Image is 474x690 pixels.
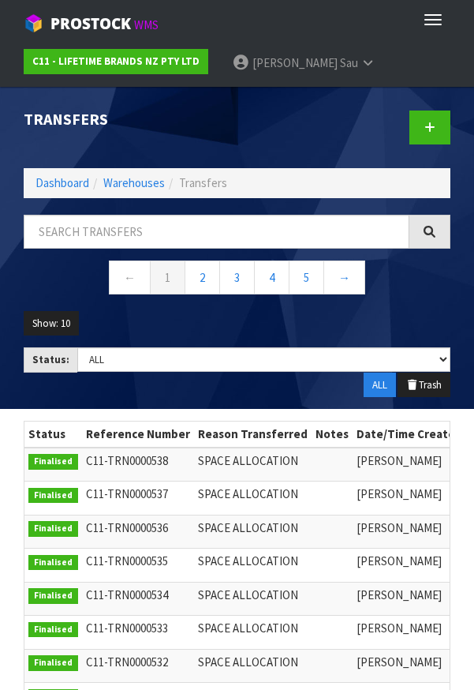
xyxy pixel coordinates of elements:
[28,454,78,470] span: Finalised
[32,54,200,68] strong: C11 - LIFETIME BRANDS NZ PTY LTD
[35,175,89,190] a: Dashboard
[340,55,358,70] span: Sau
[28,588,78,604] span: Finalised
[289,261,324,294] a: 5
[397,373,450,398] button: Trash
[312,422,353,447] th: Notes
[82,422,194,447] th: Reference Number
[353,582,446,616] td: [PERSON_NAME]
[24,13,43,33] img: cube-alt.png
[353,515,446,549] td: [PERSON_NAME]
[32,353,69,366] strong: Status:
[28,488,78,504] span: Finalised
[252,55,338,70] span: [PERSON_NAME]
[24,422,82,447] th: Status
[194,649,312,683] td: SPACE ALLOCATION
[353,482,446,516] td: [PERSON_NAME]
[194,482,312,516] td: SPACE ALLOCATION
[24,215,409,249] input: Search transfers
[82,482,194,516] td: C11-TRN0000537
[24,261,450,299] nav: Page navigation
[82,515,194,549] td: C11-TRN0000536
[194,549,312,583] td: SPACE ALLOCATION
[353,549,446,583] td: [PERSON_NAME]
[323,261,365,294] a: →
[194,582,312,616] td: SPACE ALLOCATION
[28,521,78,537] span: Finalised
[50,13,131,34] span: ProStock
[353,616,446,650] td: [PERSON_NAME]
[109,261,151,294] a: ←
[194,448,312,482] td: SPACE ALLOCATION
[194,422,312,447] th: Reason Transferred
[185,261,220,294] a: 2
[28,655,78,671] span: Finalised
[194,515,312,549] td: SPACE ALLOCATION
[82,549,194,583] td: C11-TRN0000535
[353,448,446,482] td: [PERSON_NAME]
[82,616,194,650] td: C11-TRN0000533
[24,311,79,336] button: Show: 10
[82,649,194,683] td: C11-TRN0000532
[179,175,227,190] span: Transfers
[353,649,446,683] td: [PERSON_NAME]
[103,175,165,190] a: Warehouses
[134,17,159,32] small: WMS
[28,622,78,638] span: Finalised
[24,111,226,128] h1: Transfers
[24,49,208,74] a: C11 - LIFETIME BRANDS NZ PTY LTD
[28,555,78,571] span: Finalised
[254,261,289,294] a: 4
[150,261,185,294] a: 1
[82,448,194,482] td: C11-TRN0000538
[364,373,396,398] button: ALL
[82,582,194,616] td: C11-TRN0000534
[219,261,255,294] a: 3
[194,616,312,650] td: SPACE ALLOCATION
